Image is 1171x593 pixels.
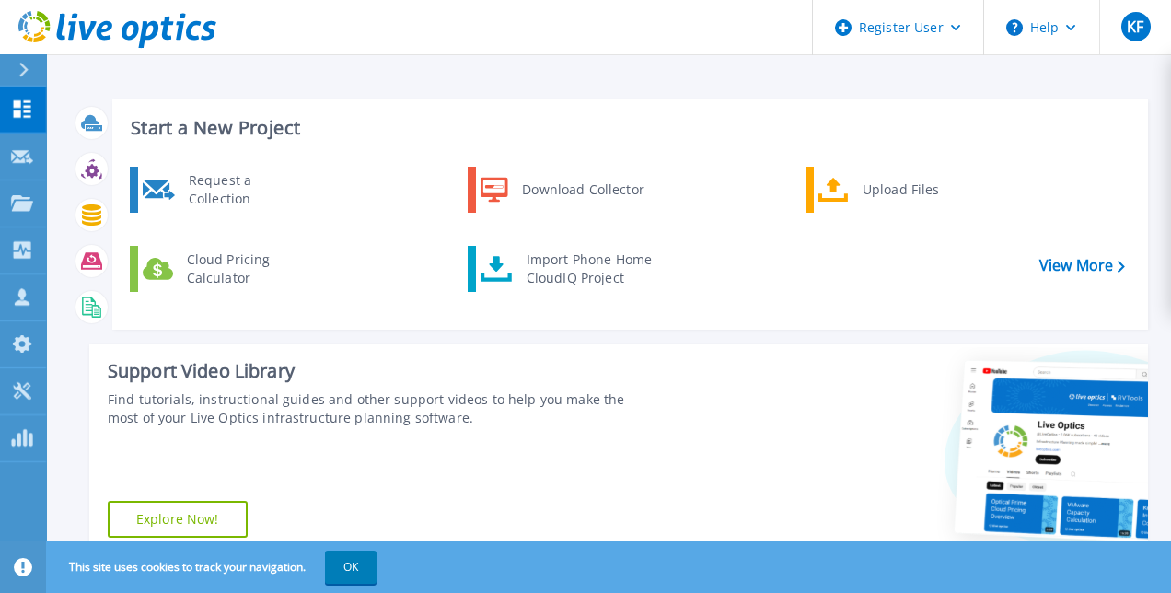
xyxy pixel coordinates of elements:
h3: Start a New Project [131,118,1124,138]
a: Download Collector [468,167,656,213]
div: Support Video Library [108,359,658,383]
button: OK [325,551,377,584]
a: Explore Now! [108,501,248,538]
a: Cloud Pricing Calculator [130,246,319,292]
a: Request a Collection [130,167,319,213]
a: Upload Files [806,167,994,213]
div: Import Phone Home CloudIQ Project [517,250,661,287]
div: Cloud Pricing Calculator [178,250,314,287]
div: Find tutorials, instructional guides and other support videos to help you make the most of your L... [108,390,658,427]
span: This site uses cookies to track your navigation. [51,551,377,584]
div: Upload Files [853,171,990,208]
div: Download Collector [513,171,652,208]
div: Request a Collection [180,171,314,208]
span: KF [1127,19,1143,34]
a: View More [1039,257,1125,274]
